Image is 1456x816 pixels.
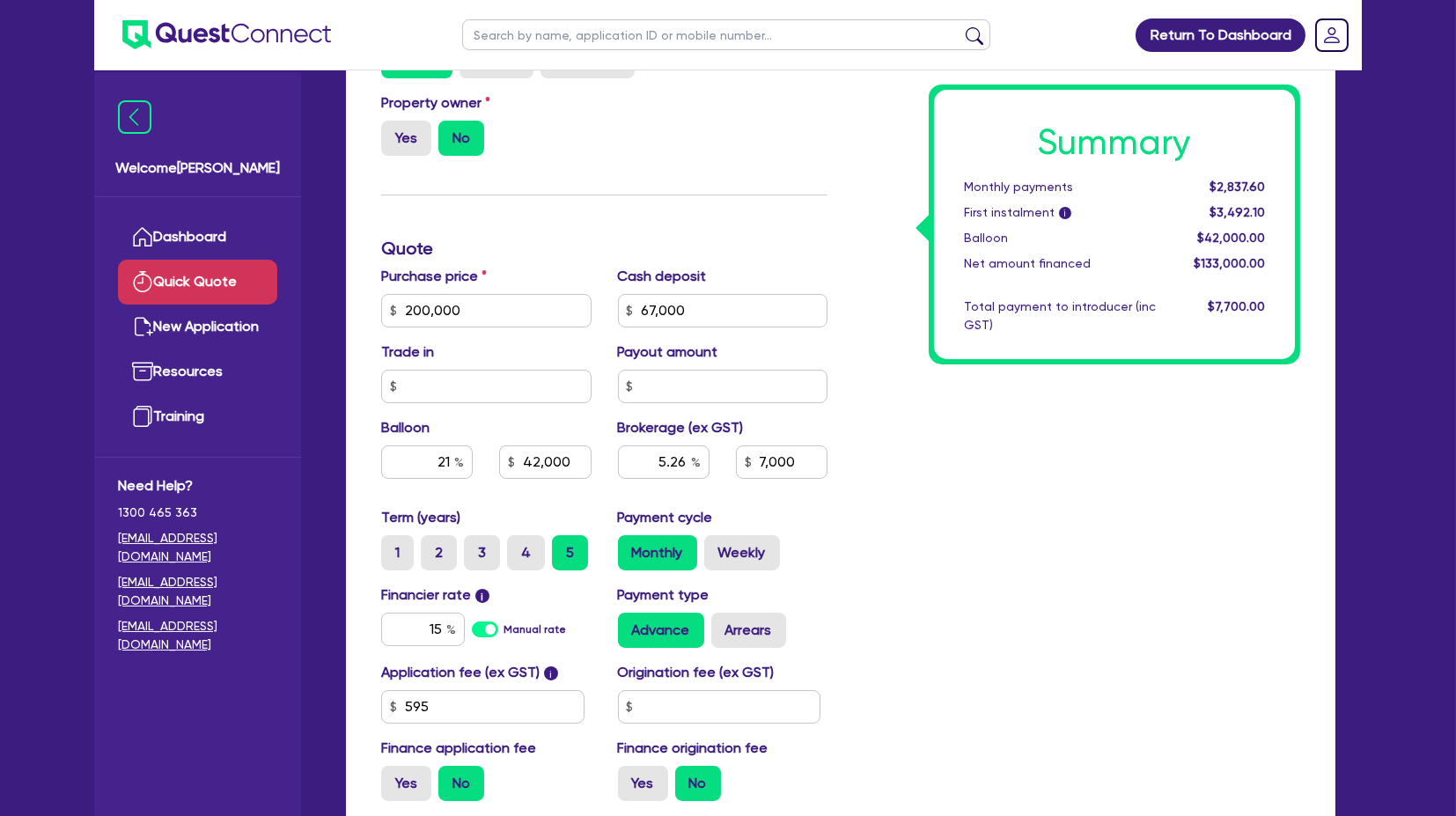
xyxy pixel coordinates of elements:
[1208,299,1265,313] span: $7,700.00
[618,738,768,759] label: Finance origination fee
[122,20,331,49] img: quest-connect-logo-blue
[1197,231,1265,245] span: $42,000.00
[381,92,490,114] label: Property owner
[381,766,431,801] label: Yes
[618,342,718,363] label: Payout amount
[1059,208,1071,220] span: i
[464,535,500,570] label: 3
[118,573,277,610] a: [EMAIL_ADDRESS][DOMAIN_NAME]
[964,121,1265,164] h1: Summary
[544,666,558,680] span: i
[1210,180,1265,194] span: $2,837.60
[618,766,668,801] label: Yes
[381,121,431,156] label: Yes
[1194,256,1265,270] span: $133,000.00
[618,507,713,528] label: Payment cycle
[381,417,430,438] label: Balloon
[118,215,277,260] a: Dashboard
[118,529,277,566] a: [EMAIL_ADDRESS][DOMAIN_NAME]
[118,349,277,394] a: Resources
[462,19,990,50] input: Search by name, application ID or mobile number...
[421,535,457,570] label: 2
[618,535,697,570] label: Monthly
[381,584,489,606] label: Financier rate
[618,613,704,648] label: Advance
[704,535,780,570] label: Weekly
[951,298,1169,334] div: Total payment to introducer (inc GST)
[618,417,744,438] label: Brokerage (ex GST)
[438,766,484,801] label: No
[118,394,277,439] a: Training
[118,504,277,522] span: 1300 465 363
[118,617,277,654] a: [EMAIL_ADDRESS][DOMAIN_NAME]
[118,305,277,349] a: New Application
[132,361,153,382] img: resources
[118,100,151,134] img: icon-menu-close
[618,662,775,683] label: Origination fee (ex GST)
[132,406,153,427] img: training
[118,260,277,305] a: Quick Quote
[507,535,545,570] label: 4
[1136,18,1305,52] a: Return To Dashboard
[381,535,414,570] label: 1
[951,254,1169,273] div: Net amount financed
[951,203,1169,222] div: First instalment
[1210,205,1265,219] span: $3,492.10
[951,229,1169,247] div: Balloon
[381,238,827,259] h3: Quote
[475,589,489,603] span: i
[381,738,536,759] label: Finance application fee
[115,158,280,179] span: Welcome [PERSON_NAME]
[675,766,721,801] label: No
[381,266,487,287] label: Purchase price
[552,535,588,570] label: 5
[132,271,153,292] img: quick-quote
[381,507,460,528] label: Term (years)
[381,342,434,363] label: Trade in
[618,266,707,287] label: Cash deposit
[381,662,540,683] label: Application fee (ex GST)
[132,316,153,337] img: new-application
[618,584,710,606] label: Payment type
[438,121,484,156] label: No
[118,475,277,496] span: Need Help?
[711,613,786,648] label: Arrears
[1309,12,1355,58] a: Dropdown toggle
[951,178,1169,196] div: Monthly payments
[504,621,566,637] label: Manual rate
